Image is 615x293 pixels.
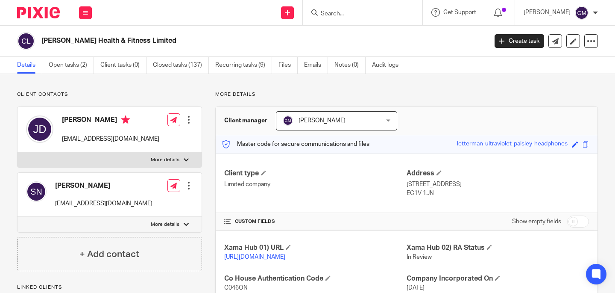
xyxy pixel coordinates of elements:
h3: Client manager [224,116,267,125]
h4: Xama Hub 01) URL [224,243,407,252]
i: Primary [121,115,130,124]
p: EC1V 1JN [407,189,589,198]
label: Show empty fields [512,217,561,226]
p: More details [151,221,179,228]
p: [EMAIL_ADDRESS][DOMAIN_NAME] [62,135,159,143]
a: Audit logs [372,57,405,74]
p: Limited company [224,180,407,189]
p: More details [151,157,179,163]
a: Notes (0) [334,57,366,74]
p: Master code for secure communications and files [222,140,369,148]
p: More details [215,91,598,98]
a: Files [278,57,298,74]
img: Pixie [17,7,60,18]
h4: + Add contact [79,248,139,261]
p: [PERSON_NAME] [524,8,571,17]
p: Client contacts [17,91,202,98]
p: [STREET_ADDRESS] [407,180,589,189]
input: Search [320,10,397,18]
h4: Co House Authentication Code [224,274,407,283]
span: [PERSON_NAME] [299,118,346,124]
img: svg%3E [575,6,589,20]
h4: Company Incorporated On [407,274,589,283]
h4: [PERSON_NAME] [55,181,152,190]
div: letterman-ultraviolet-paisley-headphones [457,139,568,149]
a: [URL][DOMAIN_NAME] [224,254,285,260]
h2: [PERSON_NAME] Health & Fitness Limited [41,36,394,45]
span: C046ON [224,285,248,291]
h4: [PERSON_NAME] [62,115,159,126]
img: svg%3E [26,115,53,143]
img: svg%3E [26,181,47,202]
a: Open tasks (2) [49,57,94,74]
a: Details [17,57,42,74]
span: [DATE] [407,285,425,291]
h4: Address [407,169,589,178]
h4: Client type [224,169,407,178]
img: svg%3E [283,115,293,126]
a: Emails [304,57,328,74]
a: Recurring tasks (9) [215,57,272,74]
img: svg%3E [17,32,35,50]
a: Closed tasks (137) [153,57,209,74]
span: Get Support [443,9,476,15]
p: Linked clients [17,284,202,291]
span: In Review [407,254,432,260]
h4: Xama Hub 02) RA Status [407,243,589,252]
h4: CUSTOM FIELDS [224,218,407,225]
a: Create task [495,34,544,48]
a: Client tasks (0) [100,57,146,74]
p: [EMAIL_ADDRESS][DOMAIN_NAME] [55,199,152,208]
